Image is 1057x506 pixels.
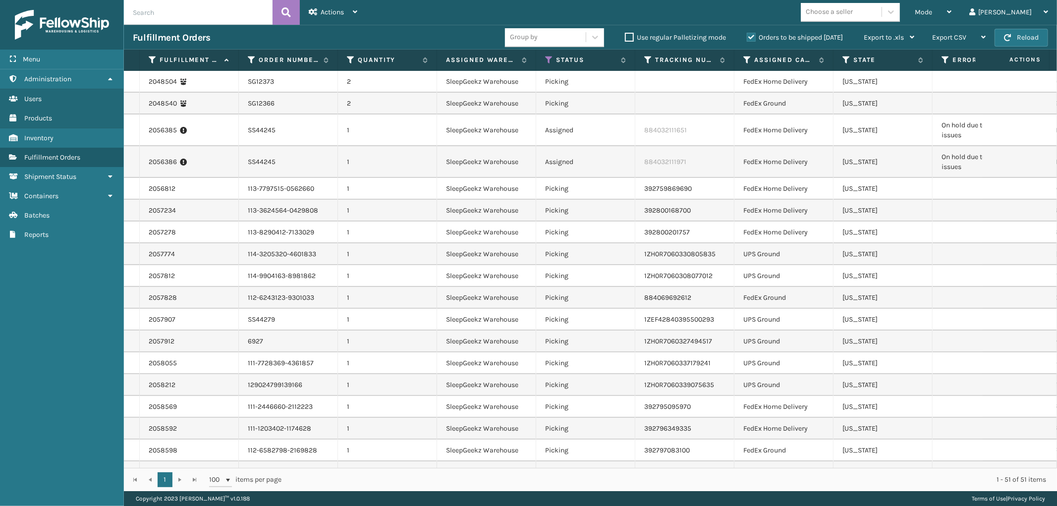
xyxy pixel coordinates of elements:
[437,440,536,461] td: SleepGeekz Warehouse
[834,200,933,222] td: [US_STATE]
[536,114,635,146] td: Assigned
[933,146,1032,178] td: On hold due to warehouse issues
[437,114,536,146] td: SleepGeekz Warehouse
[239,352,338,374] td: 111-7728369-4361857
[259,56,319,64] label: Order Number
[734,461,834,483] td: UPS Ground
[239,146,338,178] td: SS44245
[734,71,834,93] td: FedEx Home Delivery
[734,265,834,287] td: UPS Ground
[644,228,690,236] a: 392800201757
[24,172,76,181] span: Shipment Status
[239,222,338,243] td: 113-8290412-7133029
[149,402,177,412] a: 2058569
[437,178,536,200] td: SleepGeekz Warehouse
[437,374,536,396] td: SleepGeekz Warehouse
[536,146,635,178] td: Assigned
[734,440,834,461] td: FedEx Ground
[239,93,338,114] td: SG12366
[338,331,437,352] td: 1
[834,93,933,114] td: [US_STATE]
[734,396,834,418] td: FedEx Home Delivery
[149,206,176,216] a: 2057234
[644,293,691,302] a: 884069692612
[834,71,933,93] td: [US_STATE]
[437,243,536,265] td: SleepGeekz Warehouse
[149,358,177,368] a: 2058055
[338,352,437,374] td: 1
[734,146,834,178] td: FedEx Home Delivery
[734,287,834,309] td: FedEx Ground
[239,418,338,440] td: 111-1203402-1174628
[24,114,52,122] span: Products
[644,402,691,411] a: 392795095970
[437,418,536,440] td: SleepGeekz Warehouse
[24,134,54,142] span: Inventory
[834,178,933,200] td: [US_STATE]
[536,287,635,309] td: Picking
[644,424,691,433] a: 392796349335
[321,8,344,16] span: Actions
[536,178,635,200] td: Picking
[644,158,686,166] a: 884032111971
[510,32,538,43] div: Group by
[239,71,338,93] td: SG12373
[644,381,714,389] a: 1ZH0R7060339075635
[149,293,177,303] a: 2057828
[24,95,42,103] span: Users
[437,352,536,374] td: SleepGeekz Warehouse
[644,206,691,215] a: 392800168700
[239,374,338,396] td: 129024799139166
[24,211,50,220] span: Batches
[995,29,1048,47] button: Reload
[338,309,437,331] td: 1
[834,222,933,243] td: [US_STATE]
[932,33,966,42] span: Export CSV
[536,243,635,265] td: Picking
[338,200,437,222] td: 1
[747,33,843,42] label: Orders to be shipped [DATE]
[644,337,712,345] a: 1ZH0R7060327494517
[536,374,635,396] td: Picking
[338,222,437,243] td: 1
[239,200,338,222] td: 113-3624564-0429808
[437,309,536,331] td: SleepGeekz Warehouse
[133,32,210,44] h3: Fulfillment Orders
[338,374,437,396] td: 1
[734,309,834,331] td: UPS Ground
[149,467,177,477] a: 2058628
[864,33,904,42] span: Export to .xls
[536,461,635,483] td: Picking
[338,265,437,287] td: 1
[437,71,536,93] td: SleepGeekz Warehouse
[644,126,687,134] a: 884032111651
[338,461,437,483] td: 1
[536,93,635,114] td: Picking
[437,287,536,309] td: SleepGeekz Warehouse
[834,146,933,178] td: [US_STATE]
[149,184,175,194] a: 2056812
[834,243,933,265] td: [US_STATE]
[239,178,338,200] td: 113-7797515-0562660
[437,93,536,114] td: SleepGeekz Warehouse
[338,287,437,309] td: 1
[338,418,437,440] td: 1
[437,461,536,483] td: SleepGeekz Warehouse
[437,396,536,418] td: SleepGeekz Warehouse
[338,440,437,461] td: 1
[556,56,616,64] label: Status
[655,56,715,64] label: Tracking Number
[437,265,536,287] td: SleepGeekz Warehouse
[834,418,933,440] td: [US_STATE]
[644,250,716,258] a: 1ZH0R7060330805835
[972,491,1045,506] div: |
[978,52,1047,68] span: Actions
[853,56,913,64] label: State
[136,491,250,506] p: Copyright 2023 [PERSON_NAME]™ v 1.0.188
[239,287,338,309] td: 112-6243123-9301033
[644,315,714,324] a: 1ZEF42840395500293
[209,472,281,487] span: items per page
[915,8,932,16] span: Mode
[149,99,177,109] a: 2048540
[834,265,933,287] td: [US_STATE]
